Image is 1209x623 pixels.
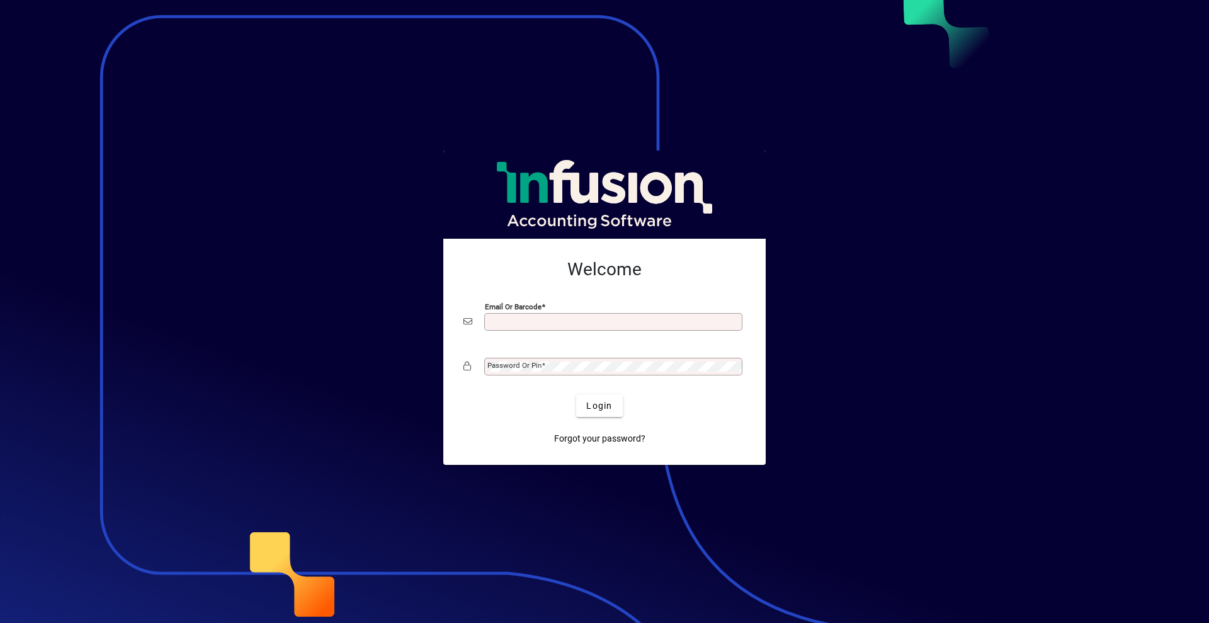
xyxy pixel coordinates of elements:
[586,399,612,413] span: Login
[463,259,746,280] h2: Welcome
[554,432,645,445] span: Forgot your password?
[549,427,650,450] a: Forgot your password?
[576,394,622,417] button: Login
[485,302,542,311] mat-label: Email or Barcode
[487,361,542,370] mat-label: Password or Pin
